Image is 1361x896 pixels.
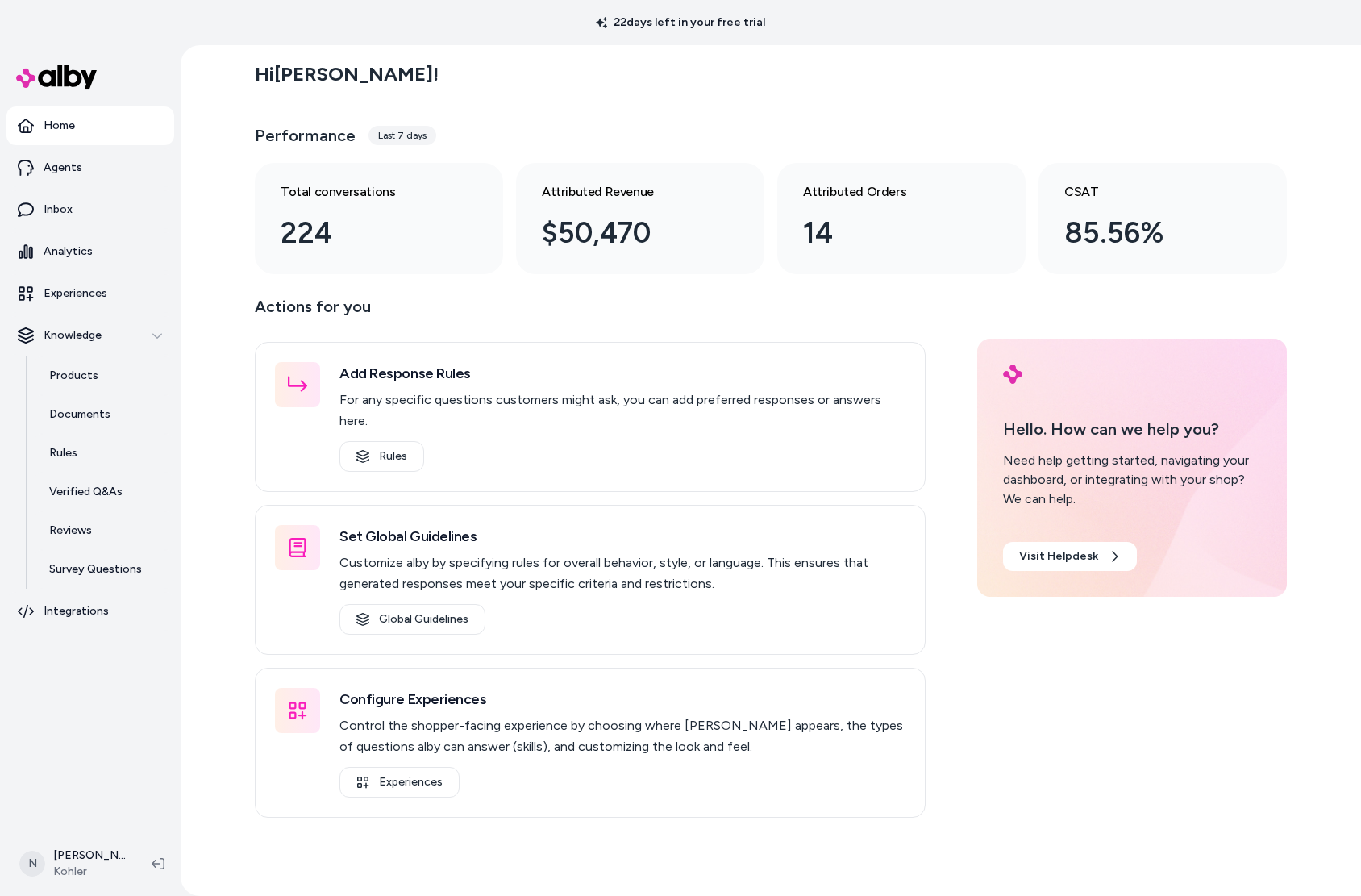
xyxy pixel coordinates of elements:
[803,182,974,202] h3: Attributed Orders
[16,65,97,89] img: alby Logo
[6,232,174,271] a: Analytics
[586,15,775,31] p: 22 days left in your free trial
[33,511,174,550] a: Reviews
[53,848,126,864] p: [PERSON_NAME]
[339,552,905,594] p: Customize alby by specifying rules for overall behavior, style, or language. This ensures that ge...
[33,473,174,511] a: Verified Q&As
[777,163,1026,274] a: Attributed Orders 14
[10,838,139,890] button: N[PERSON_NAME]Kohler
[542,211,713,255] div: $50,470
[339,441,424,472] a: Rules
[368,126,436,145] div: Last 7 days
[542,182,713,202] h3: Attributed Revenue
[1038,163,1287,274] a: CSAT 85.56%
[49,561,142,577] p: Survey Questions
[49,445,77,461] p: Rules
[6,274,174,313] a: Experiences
[49,484,123,500] p: Verified Q&As
[339,715,905,757] p: Control the shopper-facing experience by choosing where [PERSON_NAME] appears, the types of quest...
[6,106,174,145] a: Home
[255,294,926,332] p: Actions for you
[281,211,452,255] div: 224
[44,202,73,218] p: Inbox
[281,182,452,202] h3: Total conversations
[1064,182,1235,202] h3: CSAT
[19,851,45,877] span: N
[44,244,93,260] p: Analytics
[803,211,974,255] div: 14
[6,592,174,631] a: Integrations
[339,767,460,798] a: Experiences
[339,525,905,548] h3: Set Global Guidelines
[516,163,764,274] a: Attributed Revenue $50,470
[33,395,174,434] a: Documents
[49,406,110,423] p: Documents
[6,190,174,229] a: Inbox
[339,362,905,385] h3: Add Response Rules
[44,603,109,619] p: Integrations
[44,327,102,344] p: Knowledge
[1003,451,1261,509] div: Need help getting started, navigating your dashboard, or integrating with your shop? We can help.
[339,604,485,635] a: Global Guidelines
[33,434,174,473] a: Rules
[6,148,174,187] a: Agents
[1003,417,1261,441] p: Hello. How can we help you?
[255,62,439,86] h2: Hi [PERSON_NAME] !
[44,285,107,302] p: Experiences
[1003,542,1137,571] a: Visit Helpdesk
[33,550,174,589] a: Survey Questions
[44,160,82,176] p: Agents
[49,523,92,539] p: Reviews
[44,118,75,134] p: Home
[255,163,503,274] a: Total conversations 224
[339,688,905,711] h3: Configure Experiences
[49,368,98,384] p: Products
[339,390,905,431] p: For any specific questions customers might ask, you can add preferred responses or answers here.
[6,316,174,355] button: Knowledge
[1003,365,1022,384] img: alby Logo
[255,124,356,147] h3: Performance
[53,864,126,880] span: Kohler
[33,356,174,395] a: Products
[1064,211,1235,255] div: 85.56%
